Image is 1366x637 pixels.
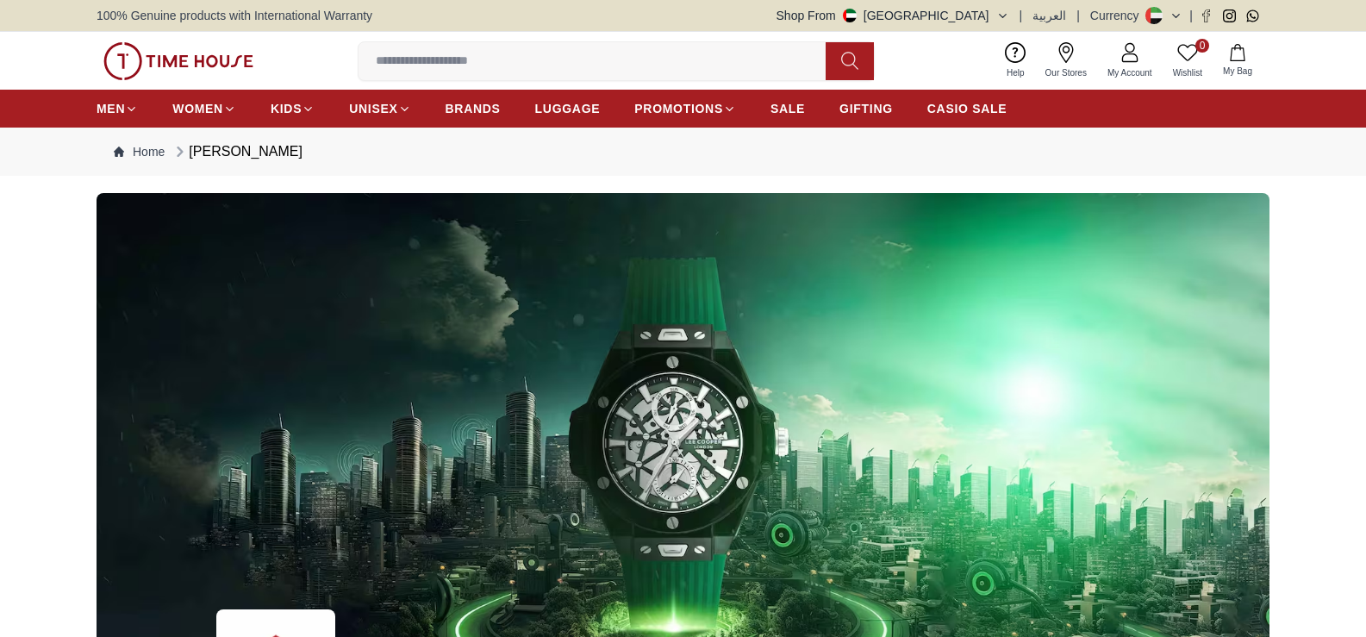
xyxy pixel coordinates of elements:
span: CASIO SALE [927,100,1007,117]
span: MEN [97,100,125,117]
span: | [1189,7,1193,24]
a: Instagram [1223,9,1236,22]
a: SALE [770,93,805,124]
a: 0Wishlist [1163,39,1213,83]
img: ... [103,42,253,80]
a: KIDS [271,93,315,124]
a: UNISEX [349,93,410,124]
a: Facebook [1200,9,1213,22]
span: UNISEX [349,100,397,117]
span: PROMOTIONS [634,100,723,117]
div: Currency [1090,7,1146,24]
a: Whatsapp [1246,9,1259,22]
a: LUGGAGE [535,93,601,124]
span: BRANDS [446,100,501,117]
a: Our Stores [1035,39,1097,83]
span: GIFTING [839,100,893,117]
span: 100% Genuine products with International Warranty [97,7,372,24]
span: My Bag [1216,65,1259,78]
span: Help [1000,66,1032,79]
span: 0 [1195,39,1209,53]
a: BRANDS [446,93,501,124]
a: CASIO SALE [927,93,1007,124]
a: WOMEN [172,93,236,124]
a: PROMOTIONS [634,93,736,124]
span: | [1076,7,1080,24]
a: Home [114,143,165,160]
span: Our Stores [1039,66,1094,79]
a: Help [996,39,1035,83]
button: My Bag [1213,41,1263,81]
span: WOMEN [172,100,223,117]
span: | [1020,7,1023,24]
img: United Arab Emirates [843,9,857,22]
nav: Breadcrumb [97,128,1269,176]
span: KIDS [271,100,302,117]
span: My Account [1101,66,1159,79]
button: العربية [1032,7,1066,24]
button: Shop From[GEOGRAPHIC_DATA] [777,7,1009,24]
span: LUGGAGE [535,100,601,117]
div: [PERSON_NAME] [172,141,303,162]
a: MEN [97,93,138,124]
a: GIFTING [839,93,893,124]
span: Wishlist [1166,66,1209,79]
span: SALE [770,100,805,117]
